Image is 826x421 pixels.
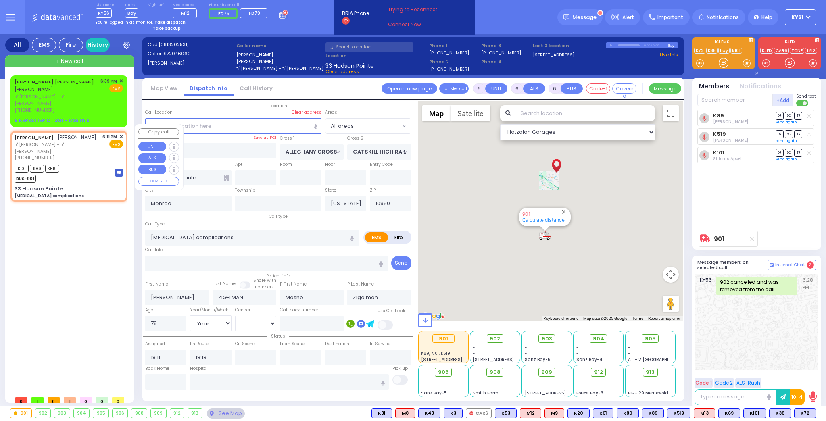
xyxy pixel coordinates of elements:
button: Show satellite imagery [451,105,490,121]
div: See map [207,408,245,419]
span: Message [572,13,597,21]
span: BRIA Phone [342,10,369,17]
button: BUS [561,83,583,94]
input: Search location here [145,118,321,133]
span: [STREET_ADDRESS][PERSON_NAME] [473,356,549,363]
div: BLS [371,408,392,418]
a: K89 [713,113,724,119]
label: Cad: [148,41,234,48]
a: K101 [713,150,724,156]
label: Location [325,52,427,59]
span: - [473,384,475,390]
div: Fire [59,38,83,52]
div: BLS [617,408,639,418]
button: Covered [612,83,636,94]
div: K101 [743,408,766,418]
button: ALS [138,153,166,163]
div: K89 [642,408,664,418]
a: Calculate distance [522,217,565,223]
div: M13 [694,408,715,418]
span: KY56 [700,277,716,295]
label: Call Type [145,221,165,227]
span: Phone 4 [481,58,530,65]
label: P Last Name [347,281,374,288]
span: 904 [593,335,604,343]
span: DR [776,149,784,156]
button: +Add [773,94,794,106]
a: Dispatch info [184,84,234,92]
span: BUS-901 [15,175,36,183]
button: ALS [523,83,545,94]
label: [PHONE_NUMBER] [481,50,521,56]
span: Patient info [262,273,294,279]
strong: Take backup [153,25,181,31]
label: Clear address [292,109,321,116]
div: K519 [667,408,690,418]
span: SO [785,149,793,156]
div: 902 cancelled and was removed from the call [716,277,797,295]
div: ALS [520,408,541,418]
span: AT - 2 [GEOGRAPHIC_DATA] [628,356,688,363]
span: ✕ [119,78,123,85]
div: 901 [432,334,455,343]
a: [PERSON_NAME] [PERSON_NAME] [15,79,94,85]
span: Phone 2 [429,58,478,65]
span: [STREET_ADDRESS][PERSON_NAME] [525,390,601,396]
span: Help [761,14,772,21]
a: KJFD [760,48,773,54]
span: 905 [645,335,656,343]
div: BLS [743,408,766,418]
span: 1 [31,397,44,403]
a: K72 [694,48,705,54]
input: Search hospital [190,374,389,390]
div: BLS [794,408,816,418]
span: - [473,378,475,384]
button: Transfer call [439,83,469,94]
div: K69 [718,408,740,418]
div: K3 [444,408,463,418]
span: SO [785,130,793,138]
span: 0 [80,397,92,403]
div: 913 [188,409,202,418]
button: Message [649,83,681,94]
span: [0813202531] [159,41,189,48]
span: FD79 [249,10,260,16]
input: Search a contact [325,42,413,52]
a: [PERSON_NAME] [15,134,54,141]
a: 901 [714,236,724,242]
span: All areas [325,118,411,133]
span: - [628,350,630,356]
a: K519 [713,131,726,137]
label: Back Home [145,365,169,372]
span: - [576,378,579,384]
label: On Scene [235,341,255,347]
div: K81 [371,408,392,418]
span: [STREET_ADDRESS][PERSON_NAME] [421,356,497,363]
label: Call Info [145,247,163,253]
span: 0 [15,397,27,403]
span: [PERSON_NAME] [58,134,96,141]
label: State [325,187,336,194]
span: 0 [112,397,124,403]
button: Copy call [138,128,179,136]
a: CAR6 [774,48,789,54]
label: Fire units on call [209,3,270,8]
div: BLS [769,408,791,418]
div: All [5,38,29,52]
label: Areas [325,109,337,116]
a: Call History [234,84,279,92]
span: - [473,344,475,350]
a: K38 [706,48,718,54]
span: FD75 [218,10,229,17]
a: 901 [522,211,531,217]
label: Destination [325,341,349,347]
input: Search location [515,105,655,121]
div: Year/Month/Week/Day [190,307,232,313]
span: 912 [594,368,603,376]
span: BG - 29 Merriewold S. [628,390,673,396]
a: bay [718,48,730,54]
span: 9172046060 [162,50,191,57]
a: History [86,38,110,52]
label: Dispatcher [96,3,116,8]
label: Last 3 location [533,42,606,49]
